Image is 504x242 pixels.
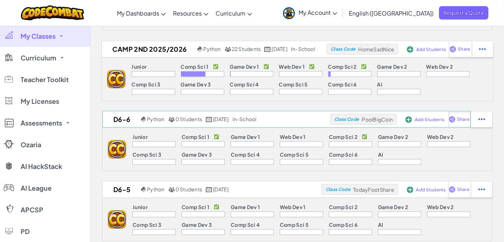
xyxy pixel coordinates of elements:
[175,116,202,122] span: 0 Students
[21,120,62,126] span: Assessments
[216,9,246,17] span: Curriculum
[206,187,212,192] img: calendar.svg
[378,222,383,228] p: AI
[449,116,456,123] img: IconShare_Purple.svg
[416,47,446,52] span: Add Students
[113,3,169,23] a: My Dashboards
[21,76,69,83] span: Teacher Toolkit
[231,134,260,140] p: Game Dev 1
[353,186,394,193] span: TodayFootShare
[117,9,159,17] span: My Dashboards
[168,187,175,192] img: MultipleUsers.png
[230,64,259,69] p: Game Dev 1
[478,116,485,123] img: IconStudentEllipsis.svg
[21,55,56,61] span: Curriculum
[147,186,164,192] span: Python
[427,134,454,140] p: Web Dev 2
[415,118,444,122] span: Add Students
[212,3,256,23] a: Curriculum
[280,134,306,140] p: Web Dev 1
[21,163,62,170] span: AI HackStack
[326,187,350,192] span: Class Code
[345,3,437,23] a: English ([GEOGRAPHIC_DATA])
[103,184,322,195] a: D6-5 Python 0 Students [DATE]
[280,222,309,228] p: Comp Sci 5
[182,134,209,140] p: Comp Sci 1
[132,64,147,69] p: Junior
[182,152,212,157] p: Game Dev 3
[272,46,287,52] span: [DATE]
[213,116,229,122] span: [DATE]
[233,116,257,123] div: in-school
[108,211,126,229] img: logo
[426,64,453,69] p: Web Dev 2
[279,64,305,69] p: Web Dev 1
[230,81,259,87] p: Comp Sci 4
[362,134,367,140] p: ✅
[329,134,357,140] p: Comp Sci 2
[103,114,330,125] a: D6-6 Python 0 Students [DATE] in-school
[107,70,125,88] img: logo
[427,204,454,210] p: Web Dev 2
[329,222,357,228] p: Comp Sci 6
[439,6,488,20] a: Request a Quote
[147,116,164,122] span: Python
[21,185,52,191] span: AI League
[479,46,486,52] img: IconStudentEllipsis.svg
[280,204,306,210] p: Web Dev 1
[181,64,209,69] p: Comp Sci 1
[225,47,231,52] img: MultipleUsers.png
[449,186,456,193] img: IconShare_Purple.svg
[231,204,260,210] p: Game Dev 1
[280,152,309,157] p: Comp Sci 5
[132,81,161,87] p: Comp Sci 3
[21,5,84,20] img: CodeCombat logo
[362,116,393,123] span: PoolBigCoin
[334,117,359,122] span: Class Code
[349,9,434,17] span: English ([GEOGRAPHIC_DATA])
[103,114,139,125] h2: D6-6
[21,98,59,105] span: My Licenses
[108,140,126,158] img: logo
[407,187,413,193] img: IconAddStudents.svg
[377,81,383,87] p: AI
[377,64,407,69] p: Game Dev 2
[182,222,212,228] p: Game Dev 3
[181,81,211,87] p: Game Dev 3
[169,3,212,23] a: Resources
[264,47,271,52] img: calendar.svg
[102,44,196,55] h2: Camp 2nd 2025/2026
[378,204,408,210] p: Game Dev 2
[21,33,56,39] span: My Classes
[214,204,219,210] p: ✅
[329,152,357,157] p: Comp Sci 6
[328,81,357,87] p: Comp Sci 6
[416,188,446,192] span: Add Students
[407,46,413,53] img: IconAddStudents.svg
[449,46,456,52] img: IconShare_Purple.svg
[231,222,260,228] p: Comp Sci 4
[175,186,202,192] span: 0 Students
[279,81,308,87] p: Comp Sci 5
[458,47,470,51] span: Share
[359,46,395,52] span: HomeSadNice
[264,64,269,69] p: ✅
[299,9,337,16] span: My Account
[378,134,408,140] p: Game Dev 2
[213,186,229,192] span: [DATE]
[132,222,161,228] p: Comp Sci 3
[132,152,161,157] p: Comp Sci 3
[132,134,148,140] p: Junior
[457,187,469,192] span: Share
[378,152,383,157] p: AI
[21,141,41,148] span: Ozaria
[206,117,212,122] img: calendar.svg
[457,117,469,122] span: Share
[291,46,315,52] div: in-school
[214,134,219,140] p: ✅
[182,204,209,210] p: Comp Sci 1
[168,117,175,122] img: MultipleUsers.png
[132,204,148,210] p: Junior
[331,47,355,51] span: Class Code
